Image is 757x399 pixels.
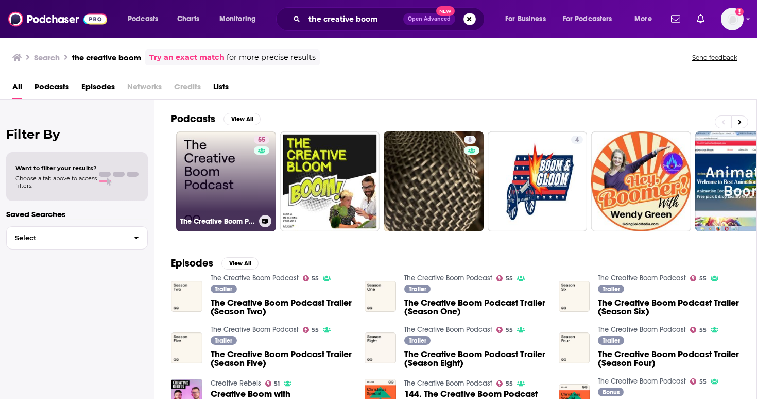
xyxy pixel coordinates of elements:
span: For Business [505,12,546,26]
span: Monitoring [219,12,256,26]
a: The Creative Boom Podcast Trailer (Season One) [404,298,546,316]
span: Charts [177,12,199,26]
a: 55 [690,378,707,385]
a: The Creative Boom Podcast Trailer (Season Two) [211,298,353,316]
span: Select [7,235,126,241]
span: Want to filter your results? [15,164,97,172]
h2: Episodes [171,257,213,270]
span: 55 [699,276,707,281]
a: 55 [496,327,513,333]
span: 55 [312,328,319,332]
span: Trailer [215,338,232,344]
a: 55 [303,327,319,333]
span: 51 [274,381,280,386]
a: The Creative Boom Podcast [598,325,686,334]
span: Trailer [603,338,620,344]
p: Saved Searches [6,209,148,219]
a: 4 [488,131,588,231]
button: View All [223,113,261,125]
h2: Podcasts [171,112,215,125]
span: Credits [174,78,201,99]
a: 55 [496,380,513,387]
span: 4 [575,135,579,145]
img: The Creative Boom Podcast Trailer (Season One) [365,281,396,312]
span: All [12,78,22,99]
img: Podchaser - Follow, Share and Rate Podcasts [8,9,107,29]
a: Episodes [81,78,115,99]
a: 8 [464,136,476,144]
a: The Creative Boom Podcast [404,325,492,334]
img: The Creative Boom Podcast Trailer (Season Six) [559,281,590,312]
span: New [436,6,455,16]
span: Trailer [603,286,620,292]
svg: Add a profile image [735,8,744,16]
span: 55 [506,276,513,281]
a: The Creative Boom Podcast [211,274,299,282]
img: User Profile [721,8,744,30]
a: 55 [303,275,319,281]
img: The Creative Boom Podcast Trailer (Season Two) [171,281,202,312]
span: Open Advanced [408,16,451,22]
a: The Creative Boom Podcast [404,379,492,388]
a: The Creative Boom Podcast Trailer (Season Five) [211,350,353,368]
span: For Podcasters [563,12,612,26]
button: Show profile menu [721,8,744,30]
a: 8 [384,131,484,231]
img: The Creative Boom Podcast Trailer (Season Four) [559,332,590,364]
h3: Search [34,53,60,62]
span: 55 [506,381,513,386]
span: 55 [699,328,707,332]
a: The Creative Boom Podcast [404,274,492,282]
a: 55 [690,327,707,333]
a: 51 [265,380,280,387]
span: 55 [312,276,319,281]
span: Networks [127,78,162,99]
img: The Creative Boom Podcast Trailer (Season Five) [171,332,202,364]
span: for more precise results [227,52,316,63]
a: The Creative Boom Podcast [211,325,299,334]
span: Bonus [603,389,620,395]
div: Search podcasts, credits, & more... [286,7,494,31]
button: open menu [121,11,171,27]
a: Podcasts [35,78,69,99]
button: View All [221,257,259,270]
span: Trailer [409,338,426,344]
input: Search podcasts, credits, & more... [304,11,403,27]
a: Creative Rebels [211,379,261,388]
a: 55The Creative Boom Podcast [176,131,276,231]
a: EpisodesView All [171,257,259,270]
h2: Filter By [6,127,148,142]
span: Trailer [409,286,426,292]
button: Send feedback [689,53,741,62]
a: Lists [213,78,229,99]
span: Logged in as redsetterpr [721,8,744,30]
h3: the creative boom [72,53,141,62]
button: Select [6,226,148,250]
span: 8 [468,135,472,145]
a: 4 [571,136,583,144]
a: PodcastsView All [171,112,261,125]
a: The Creative Boom Podcast [598,377,686,386]
span: 55 [506,328,513,332]
a: The Creative Boom Podcast Trailer (Season Eight) [404,350,546,368]
span: 55 [699,379,707,384]
img: The Creative Boom Podcast Trailer (Season Eight) [365,332,396,364]
a: The Creative Boom Podcast [598,274,686,282]
span: Podcasts [128,12,158,26]
a: Try an exact match [149,52,225,63]
button: Open AdvancedNew [403,13,455,25]
button: open menu [627,11,665,27]
a: Show notifications dropdown [693,10,709,28]
a: 55 [254,136,269,144]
